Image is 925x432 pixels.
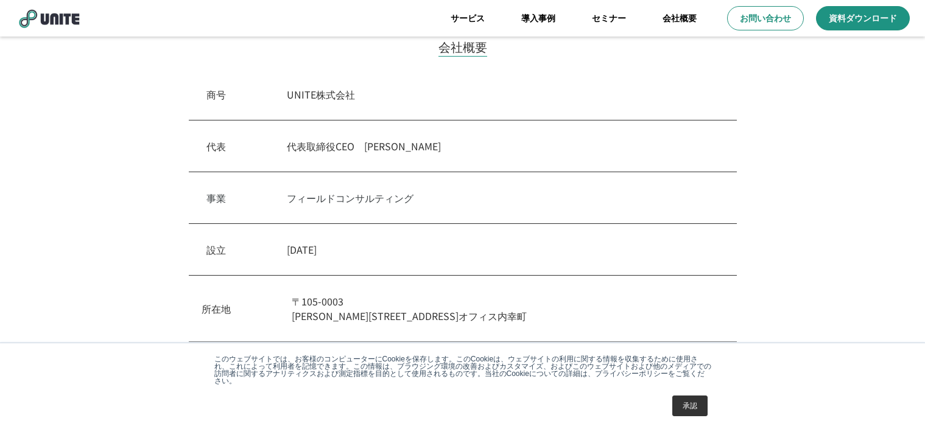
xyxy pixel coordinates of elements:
[706,276,925,432] div: チャットウィジェット
[206,190,226,205] p: 事業
[740,12,791,24] p: お問い合わせ
[287,87,719,102] p: UNITE株式会社
[829,12,897,24] p: 資料ダウンロード
[438,38,487,57] h2: 会社概要
[292,294,724,323] p: 〒105-0003 [PERSON_NAME][STREET_ADDRESS]オフィス内幸町
[206,87,226,102] p: 商号
[202,301,231,316] p: 所在地
[287,139,719,153] p: 代表取締役CEO [PERSON_NAME]
[287,242,719,257] p: [DATE]
[706,276,925,432] iframe: Chat Widget
[214,355,711,385] p: このウェブサイトでは、お客様のコンピューターにCookieを保存します。このCookieは、ウェブサイトの利用に関する情報を収集するために使用され、これによって利用者を記憶できます。この情報は、...
[287,190,719,205] p: フィールドコンサルティング
[206,242,226,257] p: 設立
[672,395,708,416] a: 承認
[816,6,910,30] a: 資料ダウンロード
[206,139,226,153] p: 代表
[727,6,804,30] a: お問い合わせ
